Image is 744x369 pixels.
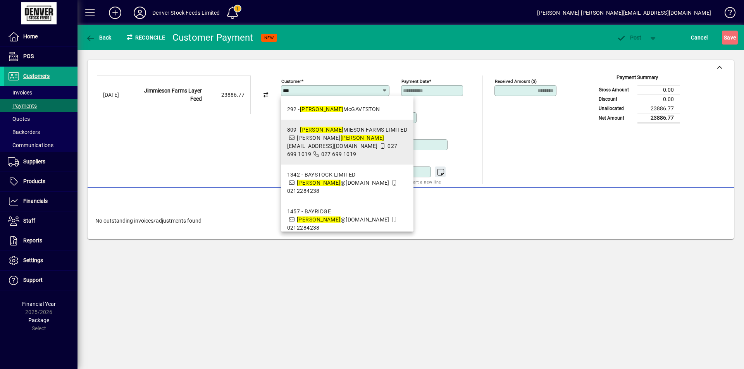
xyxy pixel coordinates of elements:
[23,73,50,79] span: Customers
[23,218,35,224] span: Staff
[144,88,202,102] strong: Jimmieson Farms Layer Feed
[637,94,680,104] td: 0.00
[23,198,48,204] span: Financials
[4,112,77,125] a: Quotes
[120,31,167,44] div: Reconcile
[4,231,77,251] a: Reports
[28,317,49,323] span: Package
[281,165,414,201] mat-option: 1342 - BAYSTOCK LIMITED
[300,106,344,112] em: [PERSON_NAME]
[287,188,320,194] span: 0212284238
[595,94,637,104] td: Discount
[127,6,152,20] button: Profile
[637,85,680,94] td: 0.00
[281,120,414,165] mat-option: 809 - JIMMIESON FARMS LIMITED
[595,85,637,94] td: Gross Amount
[724,31,736,44] span: ave
[23,237,42,244] span: Reports
[23,53,34,59] span: POS
[86,34,112,41] span: Back
[4,86,77,99] a: Invoices
[84,31,114,45] button: Back
[341,135,384,141] em: [PERSON_NAME]
[23,178,45,184] span: Products
[691,31,708,44] span: Cancel
[4,192,77,211] a: Financials
[595,74,680,85] div: Payment Summary
[4,152,77,172] a: Suppliers
[287,225,320,231] span: 0212284238
[281,201,414,238] mat-option: 1457 - BAYRIDGE
[637,104,680,113] td: 23886.77
[537,7,711,19] div: [PERSON_NAME] [PERSON_NAME][EMAIL_ADDRESS][DOMAIN_NAME]
[23,257,43,263] span: Settings
[4,139,77,152] a: Communications
[8,142,53,148] span: Communications
[300,127,344,133] em: [PERSON_NAME]
[172,31,253,44] div: Customer Payment
[4,99,77,112] a: Payments
[495,79,537,84] mat-label: Received Amount ($)
[152,7,220,19] div: Denver Stock Feeds Limited
[23,33,38,39] span: Home
[8,89,32,96] span: Invoices
[297,180,341,186] em: [PERSON_NAME]
[689,31,710,45] button: Cancel
[77,31,120,45] app-page-header-button: Back
[617,34,642,41] span: ost
[287,171,408,179] div: 1342 - BAYSTOCK LIMITED
[595,76,680,124] app-page-summary-card: Payment Summary
[595,104,637,113] td: Unallocated
[595,113,637,123] td: Net Amount
[401,79,429,84] mat-label: Payment Date
[264,35,274,40] span: NEW
[22,301,56,307] span: Financial Year
[287,105,380,113] div: 292 - McGAVESTON
[4,271,77,290] a: Support
[23,158,45,165] span: Suppliers
[4,251,77,270] a: Settings
[321,151,356,157] span: 027 699 1019
[287,126,408,134] div: 809 - MIESON FARMS LIMITED
[297,216,389,223] span: @[DOMAIN_NAME]
[4,172,77,191] a: Products
[88,209,734,233] div: No outstanding invoices/adjustments found
[103,91,134,99] div: [DATE]
[719,2,734,27] a: Knowledge Base
[281,79,301,84] mat-label: Customer
[8,129,40,135] span: Backorders
[4,125,77,139] a: Backorders
[8,116,30,122] span: Quotes
[297,180,389,186] span: @[DOMAIN_NAME]
[281,99,414,120] mat-option: 292 - JIM McGAVESTON
[23,277,43,283] span: Support
[103,6,127,20] button: Add
[4,47,77,66] a: POS
[287,135,384,149] span: [PERSON_NAME] [EMAIL_ADDRESS][DOMAIN_NAME]
[4,27,77,46] a: Home
[637,113,680,123] td: 23886.77
[4,211,77,231] a: Staff
[8,103,37,109] span: Payments
[630,34,634,41] span: P
[724,34,727,41] span: S
[206,91,245,99] div: 23886.77
[613,31,646,45] button: Post
[297,216,341,223] em: [PERSON_NAME]
[287,208,408,216] div: 1457 - BAYRIDGE
[722,31,738,45] button: Save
